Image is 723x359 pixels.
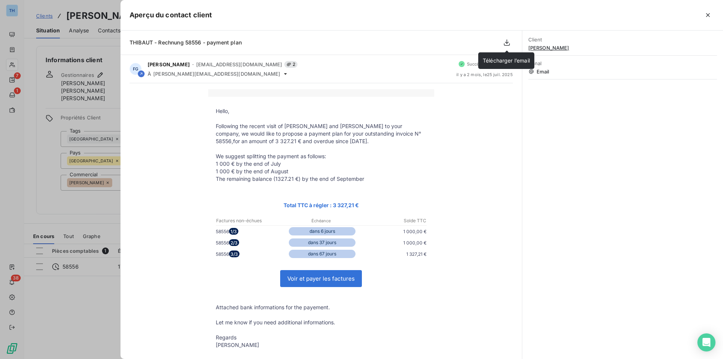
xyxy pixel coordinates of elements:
[216,319,427,326] p: Let me know if you need additional informations.
[528,69,717,75] span: Email
[216,239,287,247] p: 58556
[528,60,717,66] span: Canal
[130,10,212,20] h5: Aperçu du contact client
[357,250,427,258] p: 1 327,21 €
[528,37,717,43] span: Client
[357,239,427,247] p: 1 000,00 €
[216,201,427,209] p: Total TTC à régler : 3 327,21 €
[216,168,427,175] p: 1 000 € by the end of August
[130,39,242,46] span: THIBAUT - Rechnung 58556 - payment plan
[216,250,287,258] p: 58556
[289,227,355,235] p: dans 6 jours
[216,175,427,183] p: The remaining balance (1327.21 €) by the end of September
[148,61,190,67] span: [PERSON_NAME]
[467,62,513,66] span: Succès - Email envoyé
[483,57,530,64] span: Télécharger l’email
[153,71,280,77] span: [PERSON_NAME][EMAIL_ADDRESS][DOMAIN_NAME]
[229,251,239,257] span: 3/3
[216,228,287,235] p: 58556
[528,45,717,51] span: [PERSON_NAME]
[289,250,355,258] p: dans 67 jours
[456,72,513,77] span: il y a 2 mois , le 25 juil. 2025
[229,239,239,246] span: 2/3
[286,217,356,224] p: Échéance
[216,107,427,115] p: Hello,
[357,217,426,224] p: Solde TTC
[357,228,427,235] p: 1 000,00 €
[196,61,282,67] span: [EMAIL_ADDRESS][DOMAIN_NAME]
[216,217,286,224] p: Factures non-échues
[284,61,297,68] span: 2
[697,333,715,351] div: Open Intercom Messenger
[216,122,427,145] p: Following the recent visit of [PERSON_NAME] and [PERSON_NAME] to your company, we would like to p...
[281,270,361,287] a: Voir et payer les factures
[216,341,427,349] p: [PERSON_NAME]
[289,238,355,247] p: dans 37 jours
[130,63,142,75] div: FG
[216,160,427,168] p: 1 000 € by the end of July
[229,228,238,235] span: 1/3
[148,71,151,77] span: À
[216,334,427,341] p: Regards
[216,304,427,311] p: Attached bank informations for the payement.
[192,62,194,67] span: -
[216,153,427,160] p: We suggest splitting the payment as follows:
